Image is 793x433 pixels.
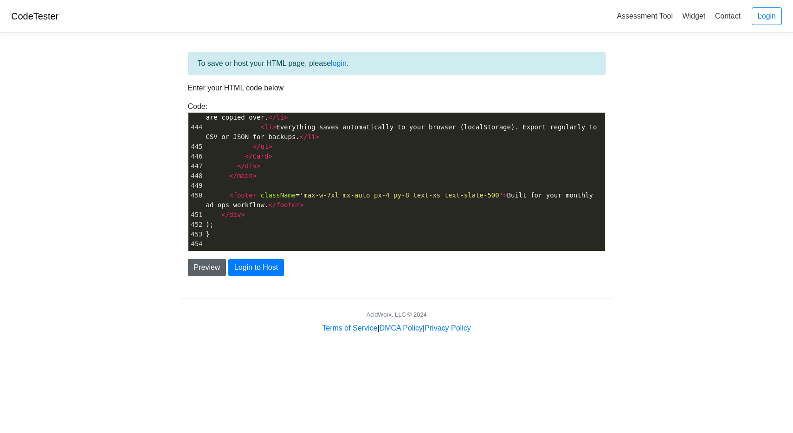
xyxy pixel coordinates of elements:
[253,143,261,150] span: </
[206,123,601,140] span: Everything saves automatically to your browser (localStorage). Export regularly to CSV or JSON fo...
[245,162,257,170] span: div
[257,162,260,170] span: >
[188,259,226,276] button: Preview
[308,133,316,140] span: li
[272,123,276,131] span: >
[261,143,269,150] span: ul
[237,162,245,170] span: </
[188,171,204,181] div: 448
[188,152,204,161] div: 446
[261,123,264,131] span: <
[221,211,229,218] span: </
[229,211,241,218] span: div
[188,122,204,132] div: 444
[181,101,612,251] div: Code:
[268,153,272,160] span: >
[188,83,606,94] p: Enter your HTML code below
[206,230,210,238] span: }
[268,143,272,150] span: >
[206,191,597,209] span: = Built for your monthly ad ops workflow.
[300,133,308,140] span: </
[253,172,257,179] span: >
[11,11,58,21] a: CodeTester
[316,133,319,140] span: >
[188,210,204,220] div: 451
[188,229,204,239] div: 453
[188,161,204,171] div: 447
[188,239,204,249] div: 454
[300,191,503,199] span: 'max-w-7xl mx-auto px-4 py-8 text-xs text-slate-500'
[284,114,288,121] span: >
[268,114,276,121] span: </
[188,191,204,200] div: 450
[261,191,296,199] span: className
[233,191,257,199] span: footer
[276,201,300,209] span: footer
[331,59,347,67] a: login
[276,114,284,121] span: li
[229,172,237,179] span: </
[380,324,423,332] a: DMCA Policy
[752,7,782,25] a: Login
[253,153,269,160] span: Card
[322,324,377,332] a: Terms of Service
[264,123,272,131] span: li
[245,153,253,160] span: </
[188,142,204,152] div: 445
[300,201,303,209] span: >
[366,310,426,319] div: AcidWorx, LLC © 2024
[188,52,606,75] div: To save or host your HTML page, please .
[678,8,709,24] a: Widget
[188,181,204,191] div: 449
[322,323,471,334] div: | |
[268,201,276,209] span: </
[229,191,233,199] span: <
[503,191,507,199] span: >
[613,8,677,24] a: Assessment Tool
[425,324,471,332] a: Privacy Policy
[711,8,744,24] a: Contact
[188,220,204,229] div: 452
[237,172,253,179] span: main
[206,221,214,228] span: );
[228,259,284,276] button: Login to Host
[241,211,245,218] span: >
